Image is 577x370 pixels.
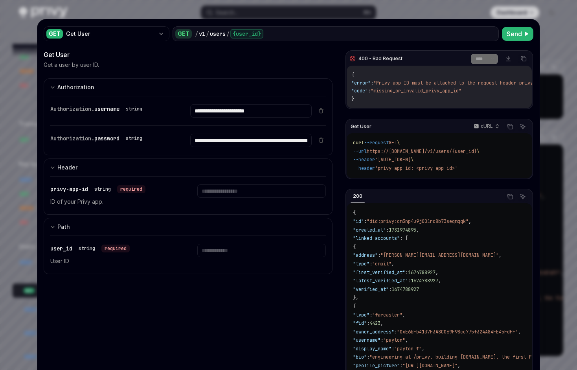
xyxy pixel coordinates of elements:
span: , [438,278,441,284]
span: , [458,363,460,369]
span: "error" [351,80,371,86]
span: , [436,269,438,276]
button: cURL [469,120,503,133]
span: Send [507,29,522,39]
div: Authorization.username [50,104,145,114]
span: "0xE6bFb4137F3A8C069F98cc775f324A84FE45FdFF" [397,329,518,335]
button: Expand input section [44,218,333,236]
div: Get User [44,50,333,59]
button: Send [502,27,533,41]
span: "id" [353,218,364,225]
span: : [378,252,380,258]
span: : [386,227,389,233]
span: 1731974895 [389,227,416,233]
span: "first_verified_at" [353,269,405,276]
span: 'privy-app-id: <privy-app-id>' [375,165,458,171]
span: Authorization. [50,135,94,142]
button: Ask AI [518,121,528,132]
span: privy-app-id [50,186,88,193]
span: Get User [351,123,371,130]
div: users [210,30,226,38]
div: 200 [351,191,365,201]
span: --request [364,140,389,146]
span: , [422,346,424,352]
span: }, [353,295,358,301]
div: Authorization [57,83,94,92]
span: "fid" [353,320,367,326]
div: {user_id} [230,29,263,39]
span: "linked_accounts" [353,235,400,241]
button: Copy the contents from the code block [518,53,529,64]
div: GET [46,29,63,39]
input: Enter privy-app-id [197,184,325,198]
span: : [369,312,372,318]
span: , [469,218,471,225]
span: : [380,337,383,343]
span: username [94,105,119,112]
span: { [351,72,354,78]
span: curl [353,140,364,146]
span: "did:privy:cm3np4u9j001rc8b73seqmqqk" [367,218,469,225]
span: "missing_or_invalid_privy_app_id" [371,88,461,94]
span: , [405,337,408,343]
span: "[URL][DOMAIN_NAME]" [402,363,458,369]
span: "payton ↑" [394,346,422,352]
span: , [380,320,383,326]
span: --header [353,165,375,171]
span: 4423 [369,320,380,326]
span: : [368,88,371,94]
button: Copy the contents from the code block [505,191,515,202]
span: : [389,286,391,293]
span: : [ [400,235,408,241]
button: Delete item [316,107,326,114]
span: : [391,346,394,352]
div: GET [175,29,192,39]
span: { [353,210,356,216]
span: : [367,320,369,326]
span: password [94,135,119,142]
span: : [364,218,367,225]
div: Header [57,163,77,172]
span: "[PERSON_NAME][EMAIL_ADDRESS][DOMAIN_NAME]" [380,252,499,258]
span: "username" [353,337,380,343]
span: "payton" [383,337,405,343]
span: \ [397,140,400,146]
span: "bio" [353,354,367,360]
button: Expand input section [44,158,333,176]
span: \ [411,156,413,163]
span: : [400,363,402,369]
input: Enter password [190,134,311,147]
div: / [206,30,209,38]
span: , [391,261,394,267]
span: "code" [351,88,368,94]
div: required [101,245,130,252]
span: "farcaster" [372,312,402,318]
span: , [402,312,405,318]
div: privy-app-id [50,184,145,194]
div: user_id [50,244,130,253]
input: Enter username [190,104,311,118]
span: "latest_verified_at" [353,278,408,284]
span: : [367,354,369,360]
span: "profile_picture" [353,363,400,369]
span: "display_name" [353,346,391,352]
input: Enter user_id [197,244,325,257]
span: : [371,80,373,86]
p: cURL [481,123,493,129]
span: 1674788927 [408,269,436,276]
span: } [351,96,354,102]
div: Authorization.password [50,134,145,143]
span: "created_at" [353,227,386,233]
span: "address" [353,252,378,258]
button: Ask AI [518,191,528,202]
span: user_id [50,245,72,252]
span: "owner_address" [353,329,394,335]
span: "email" [372,261,391,267]
span: { [353,303,356,309]
div: Path [57,222,70,232]
span: { [353,244,356,250]
span: GET [389,140,397,146]
span: , [518,329,521,335]
button: Delete item [316,137,326,143]
div: v1 [199,30,205,38]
